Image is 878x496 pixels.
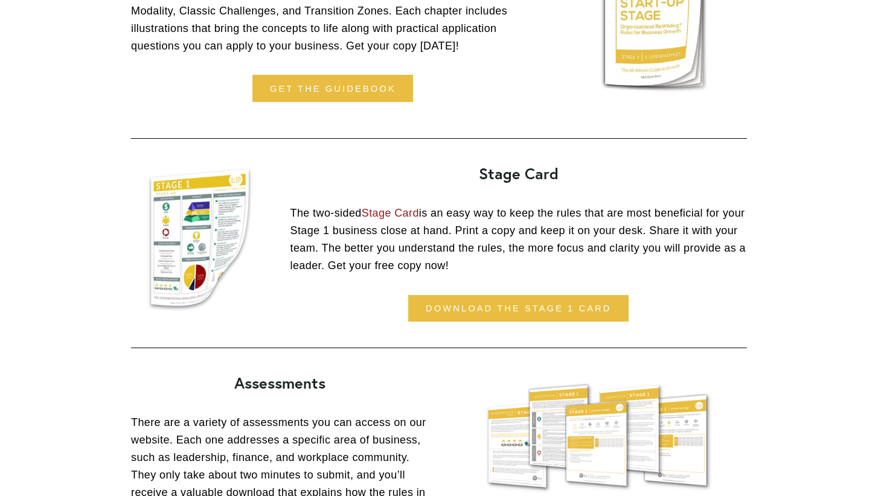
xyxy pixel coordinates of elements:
a: get the guidebook [252,75,413,102]
strong: Assessments [234,373,325,393]
a: download the stage 1 card [408,295,629,322]
p: The two-sided is an easy way to keep the rules that are most beneficial for your Stage 1 business... [290,205,748,274]
strong: Stage Card [479,164,559,183]
a: Stage 1 card [131,165,270,311]
a: Stage Card [362,207,419,219]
